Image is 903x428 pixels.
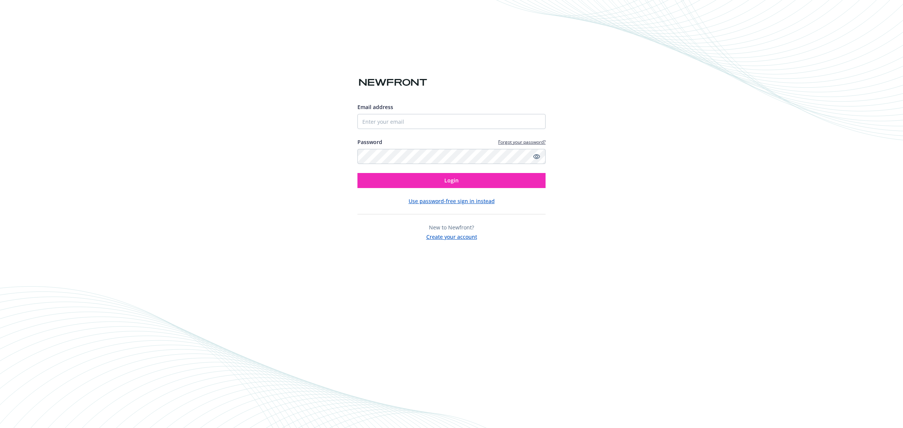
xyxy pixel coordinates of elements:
[429,224,474,231] span: New to Newfront?
[357,149,546,164] input: Enter your password
[357,114,546,129] input: Enter your email
[444,177,459,184] span: Login
[357,103,393,111] span: Email address
[498,139,546,145] a: Forgot your password?
[409,197,495,205] button: Use password-free sign in instead
[357,173,546,188] button: Login
[532,152,541,161] a: Show password
[426,231,477,241] button: Create your account
[357,138,382,146] label: Password
[357,76,429,89] img: Newfront logo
